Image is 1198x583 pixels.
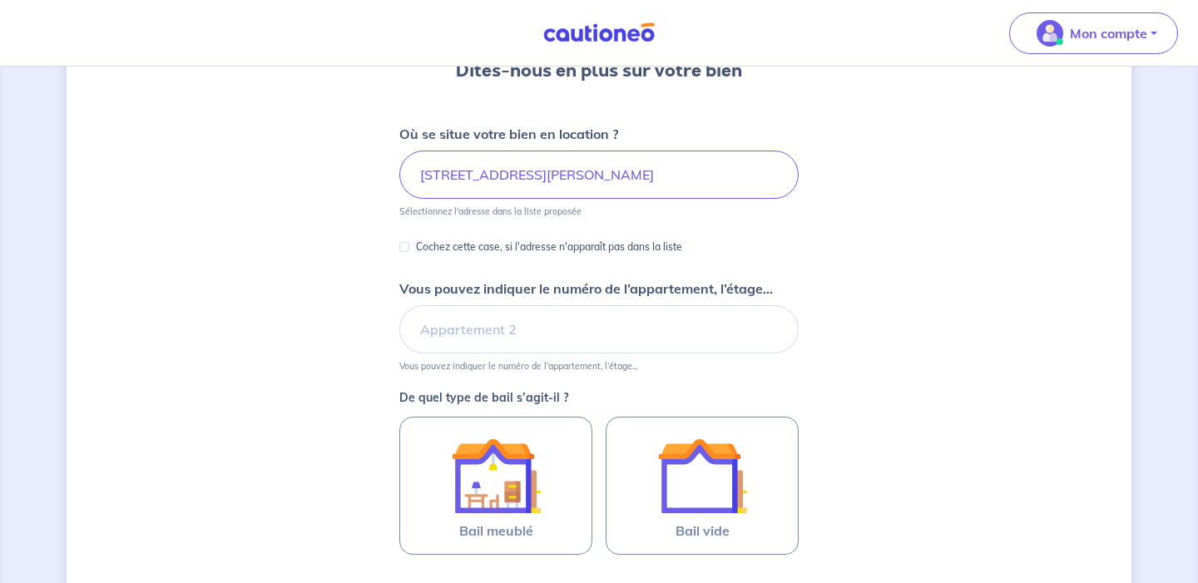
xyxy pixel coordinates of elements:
p: Cochez cette case, si l'adresse n'apparaît pas dans la liste [416,237,682,257]
button: illu_account_valid_menu.svgMon compte [1009,12,1178,54]
img: illu_furnished_lease.svg [451,431,541,521]
p: De quel type de bail s’agit-il ? [399,392,799,403]
input: Appartement 2 [399,305,799,353]
p: Vous pouvez indiquer le numéro de l’appartement, l’étage... [399,360,637,372]
p: Mon compte [1070,23,1147,43]
span: Bail meublé [459,521,533,541]
span: Bail vide [676,521,730,541]
h3: Dites-nous en plus sur votre bien [456,57,742,84]
p: Où se situe votre bien en location ? [399,124,618,144]
p: Sélectionnez l'adresse dans la liste proposée [399,205,582,217]
p: Vous pouvez indiquer le numéro de l’appartement, l’étage... [399,279,773,299]
img: illu_empty_lease.svg [657,431,747,521]
img: illu_account_valid_menu.svg [1037,20,1063,47]
input: 2 rue de paris, 59000 lille [399,151,799,199]
img: Cautioneo [537,22,661,43]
